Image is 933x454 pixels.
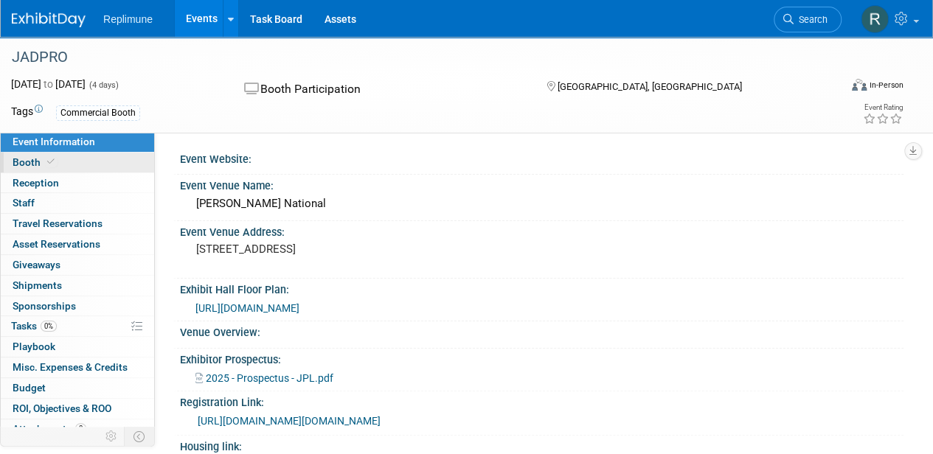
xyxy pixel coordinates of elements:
[13,279,62,291] span: Shipments
[13,340,55,352] span: Playbook
[75,423,86,434] span: 8
[1,316,154,336] a: Tasks0%
[240,77,522,102] div: Booth Participation
[180,175,903,193] div: Event Venue Name:
[11,78,86,90] span: [DATE] [DATE]
[794,14,828,25] span: Search
[196,242,465,256] pre: [STREET_ADDRESS]
[1,337,154,357] a: Playbook
[1,378,154,398] a: Budget
[41,321,57,332] span: 0%
[1,153,154,172] a: Booth
[12,13,86,27] img: ExhibitDay
[13,156,58,168] span: Booth
[13,361,128,373] span: Misc. Expenses & Credits
[180,436,903,454] div: Housing link:
[557,81,741,92] span: [GEOGRAPHIC_DATA], [GEOGRAPHIC_DATA]
[869,80,903,91] div: In-Person
[99,427,125,446] td: Personalize Event Tab Strip
[13,197,35,209] span: Staff
[41,78,55,90] span: to
[861,5,889,33] img: Rosalind Malhotra
[1,419,154,439] a: Attachments8
[13,423,86,435] span: Attachments
[206,372,333,384] span: 2025 - Prospectus - JPL.pdf
[1,193,154,213] a: Staff
[11,104,43,121] td: Tags
[863,104,903,111] div: Event Rating
[180,221,903,240] div: Event Venue Address:
[180,279,903,297] div: Exhibit Hall Floor Plan:
[1,234,154,254] a: Asset Reservations
[103,13,153,25] span: Replimune
[773,77,903,99] div: Event Format
[125,427,155,446] td: Toggle Event Tabs
[852,79,867,91] img: Format-Inperson.png
[195,302,299,314] a: [URL][DOMAIN_NAME]
[1,357,154,377] a: Misc. Expenses & Credits
[47,158,55,166] i: Booth reservation complete
[180,321,903,340] div: Venue Overview:
[180,148,903,167] div: Event Website:
[13,217,103,229] span: Travel Reservations
[13,259,60,270] span: Giveaways
[13,136,95,147] span: Event Information
[1,296,154,316] a: Sponsorships
[7,44,828,71] div: JADPRO
[13,177,59,189] span: Reception
[198,415,381,427] a: [URL][DOMAIN_NAME][DOMAIN_NAME]
[180,391,903,410] div: Registration Link:
[13,300,76,312] span: Sponsorships
[1,132,154,152] a: Event Information
[195,372,333,384] a: 2025 - Prospectus - JPL.pdf
[56,105,140,121] div: Commercial Booth
[88,80,119,90] span: (4 days)
[774,7,842,32] a: Search
[11,320,57,332] span: Tasks
[13,382,46,394] span: Budget
[1,255,154,275] a: Giveaways
[13,238,100,250] span: Asset Reservations
[191,192,892,215] div: [PERSON_NAME] National
[1,173,154,193] a: Reception
[1,214,154,234] a: Travel Reservations
[13,402,111,414] span: ROI, Objectives & ROO
[1,276,154,296] a: Shipments
[180,349,903,367] div: Exhibitor Prospectus:
[1,399,154,419] a: ROI, Objectives & ROO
